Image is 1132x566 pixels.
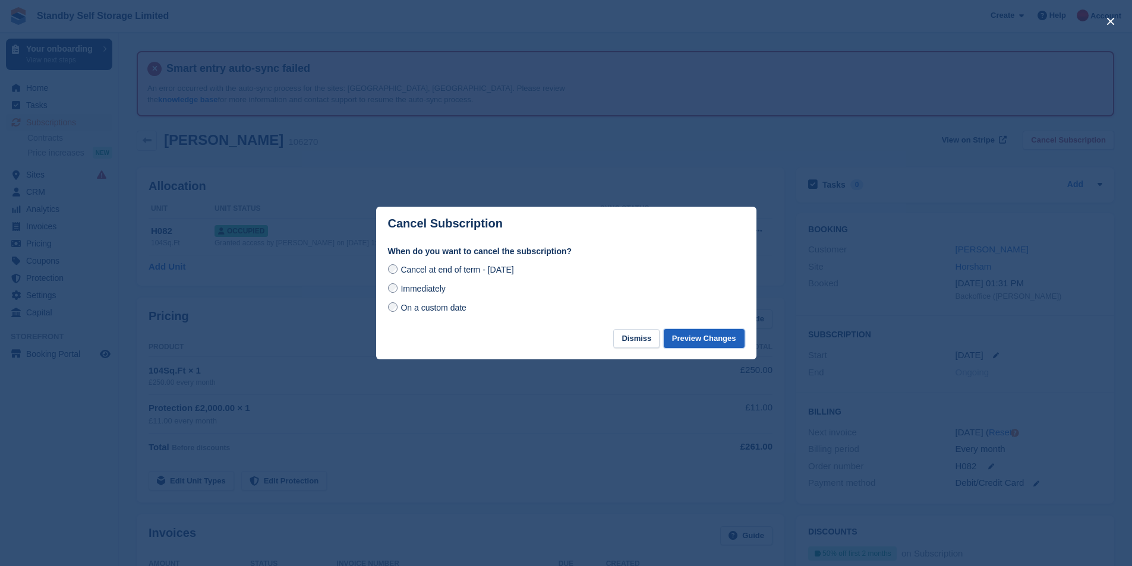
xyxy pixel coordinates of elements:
[1101,12,1120,31] button: close
[388,217,503,230] p: Cancel Subscription
[613,329,660,349] button: Dismiss
[664,329,745,349] button: Preview Changes
[401,284,445,293] span: Immediately
[388,264,398,274] input: Cancel at end of term - [DATE]
[401,265,513,274] span: Cancel at end of term - [DATE]
[388,283,398,293] input: Immediately
[388,302,398,312] input: On a custom date
[401,303,466,312] span: On a custom date
[388,245,745,258] label: When do you want to cancel the subscription?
